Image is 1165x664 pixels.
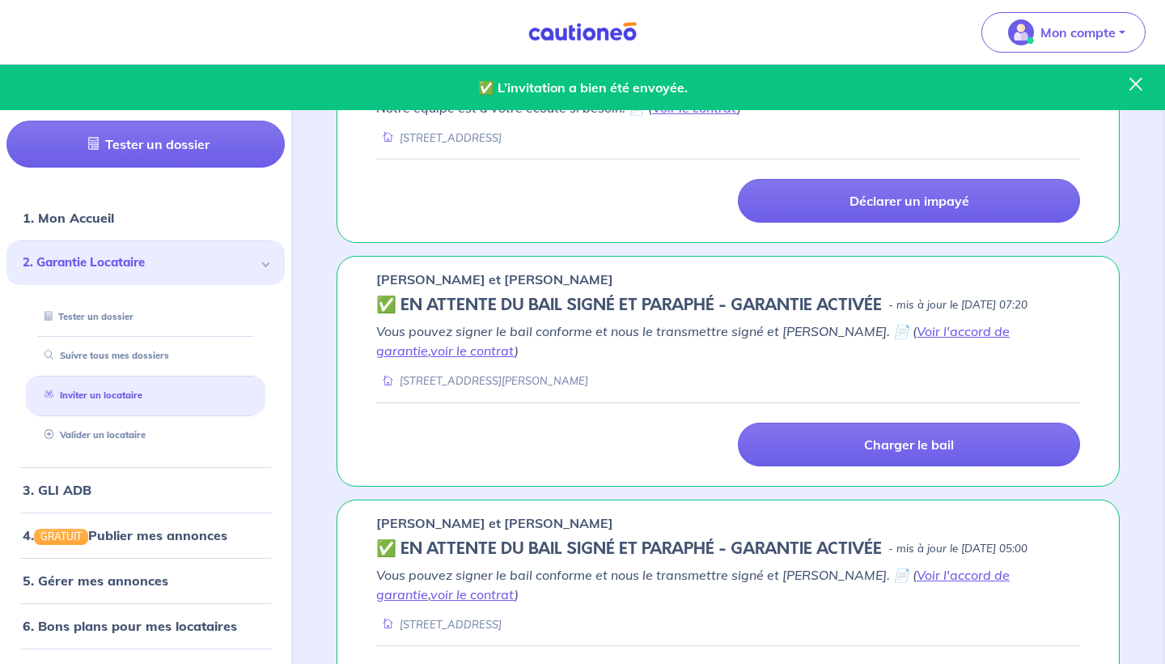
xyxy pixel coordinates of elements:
a: 4.GRATUITPublier mes annonces [23,527,227,543]
p: [PERSON_NAME] et [PERSON_NAME] [376,513,613,533]
a: 6. Bons plans pour mes locataires [23,618,237,634]
div: 4.GRATUITPublier mes annonces [6,519,285,551]
div: Valider un locataire [26,422,265,449]
a: 3. GLI ADB [23,482,91,498]
div: [STREET_ADDRESS][PERSON_NAME] [376,373,588,389]
p: - mis à jour le [DATE] 05:00 [888,541,1027,557]
div: state: CONTRACT-SIGNED, Context: FINISHED,IS-GL-CAUTION [376,539,1080,559]
span: 2. Garantie Locataire [23,253,256,272]
h5: ✅️️️ EN ATTENTE DU BAIL SIGNÉ ET PARAPHÉ - GARANTIE ACTIVÉE [376,539,882,559]
p: [PERSON_NAME] et [PERSON_NAME] [376,270,613,289]
img: Cautioneo [522,22,643,42]
h5: ✅️️️ EN ATTENTE DU BAIL SIGNÉ ET PARAPHÉ - GARANTIE ACTIVÉE [376,296,882,315]
em: Vous pouvez signer le bail conforme et nous le transmettre signé et [PERSON_NAME]. 📄 ( , ) [376,567,1010,602]
p: Déclarer un impayé [849,193,969,209]
a: Déclarer un impayé [738,179,1080,223]
img: illu_account_valid_menu.svg [1008,19,1034,45]
div: 6. Bons plans pour mes locataires [6,610,285,642]
a: 5. Gérer mes annonces [23,572,168,589]
div: 5. Gérer mes annonces [6,564,285,597]
a: Inviter un locataire [38,389,142,401]
button: illu_account_valid_menu.svgMon compte [981,12,1146,53]
p: Mon compte [1040,23,1116,42]
p: - mis à jour le [DATE] 07:20 [888,297,1027,313]
p: Charger le bail [864,436,954,453]
a: Voir l'accord de garantie [376,567,1010,602]
div: Suivre tous mes dossiers [26,343,265,369]
div: 3. GLI ADB [6,474,285,506]
div: 2. Garantie Locataire [6,240,285,285]
a: voir le contrat [430,343,515,359]
em: Vous pouvez signer le bail conforme et nous le transmettre signé et [PERSON_NAME]. 📄 ( , ) [376,323,1010,359]
a: Valider un locataire [38,429,146,441]
a: Suivre tous mes dossiers [38,350,169,361]
a: Tester un dossier [38,311,133,322]
div: [STREET_ADDRESS] [376,130,502,146]
a: Tester un dossier [6,121,285,168]
div: Inviter un locataire [26,382,265,409]
a: voir le contrat [430,586,515,602]
div: state: CONTRACT-SIGNED, Context: FINISHED,IS-GL-CAUTION [376,296,1080,315]
a: 1. Mon Accueil [23,210,114,226]
a: Charger le bail [738,423,1080,466]
div: [STREET_ADDRESS] [376,617,502,632]
div: Tester un dossier [26,304,265,330]
div: 1. Mon Accueil [6,202,285,234]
